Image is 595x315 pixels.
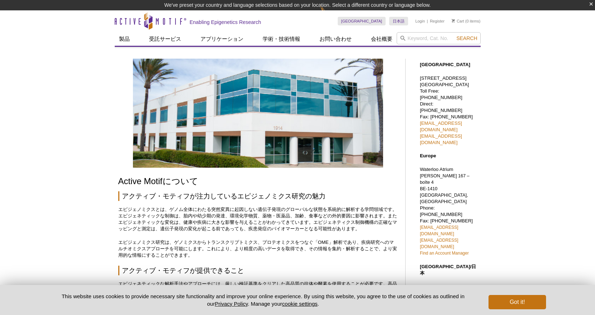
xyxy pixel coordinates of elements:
button: Got it! [489,295,546,309]
input: Keyword, Cat. No. [397,32,481,44]
a: [EMAIL_ADDRESS][DOMAIN_NAME] [420,120,462,132]
a: [EMAIL_ADDRESS][DOMAIN_NAME] [420,133,462,145]
a: 受託サービス [145,32,185,46]
a: [EMAIL_ADDRESS][DOMAIN_NAME] [420,238,458,249]
h1: Active Motifについて [118,177,398,187]
strong: Europe [420,153,436,158]
a: [EMAIL_ADDRESS][DOMAIN_NAME] [420,225,458,236]
a: お問い合わせ [315,32,356,46]
p: エピジェノミクスとは、ゲノム全体にわたる突然変異に起因しない遺伝子発現のグローバルな状態を系統的に解析する学問領域です。エピジェネティックな制御は、胎内や幼少期の発達、環境化学物質、薬物・医薬品... [118,206,398,232]
a: 学術・技術情報 [258,32,304,46]
a: Cart [452,19,464,24]
a: アプリケーション [196,32,248,46]
li: | [427,17,428,25]
h2: アクティブ・モティフが注力しているエピジェノミクス研究の魅力 [118,191,398,201]
p: エピジェノミクス研究は、ゲノミクスからトランスクリプトミクス、プロテオミクスをつなぐ「OME」解析であり、疾病研究へのマルチオミクスアプローチを可能にします。これにより、より精度の高いデータを取... [118,239,398,259]
h2: Enabling Epigenetics Research [190,19,261,25]
p: [STREET_ADDRESS] [GEOGRAPHIC_DATA] Toll Free: [PHONE_NUMBER] Direct: [PHONE_NUMBER] Fax: [PHONE_N... [420,75,477,146]
button: cookie settings [282,301,317,307]
button: Search [454,35,479,41]
img: Your Cart [452,19,455,23]
a: 日本語 [389,17,408,25]
a: Login [415,19,425,24]
span: [PERSON_NAME] 167 – boîte 4 BE-1410 [GEOGRAPHIC_DATA], [GEOGRAPHIC_DATA] [420,173,470,204]
span: Search [456,35,477,41]
p: This website uses cookies to provide necessary site functionality and improve your online experie... [49,292,477,307]
img: Change Here [320,5,339,22]
a: Privacy Policy [215,301,248,307]
strong: [GEOGRAPHIC_DATA]/日本 [420,264,476,276]
p: Waterloo Atrium Phone: [PHONE_NUMBER] Fax: [PHONE_NUMBER] [420,166,477,256]
a: Find an Account Manager [420,251,469,256]
p: エピジェネティックな解析手法やアプローチには、厳しい検証基準をクリアした高品質の抗体や酵素を使用することが必要です。高品質な製品により、メカニズム研究、トランスレーショナルメディシン、創薬、診断... [118,281,398,306]
li: (0 items) [452,17,481,25]
a: 会社概要 [367,32,397,46]
a: [GEOGRAPHIC_DATA] [338,17,386,25]
a: Register [430,19,445,24]
a: 製品 [115,32,134,46]
h2: アクティブ・モティフが提供できること [118,266,398,275]
strong: [GEOGRAPHIC_DATA] [420,62,470,67]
